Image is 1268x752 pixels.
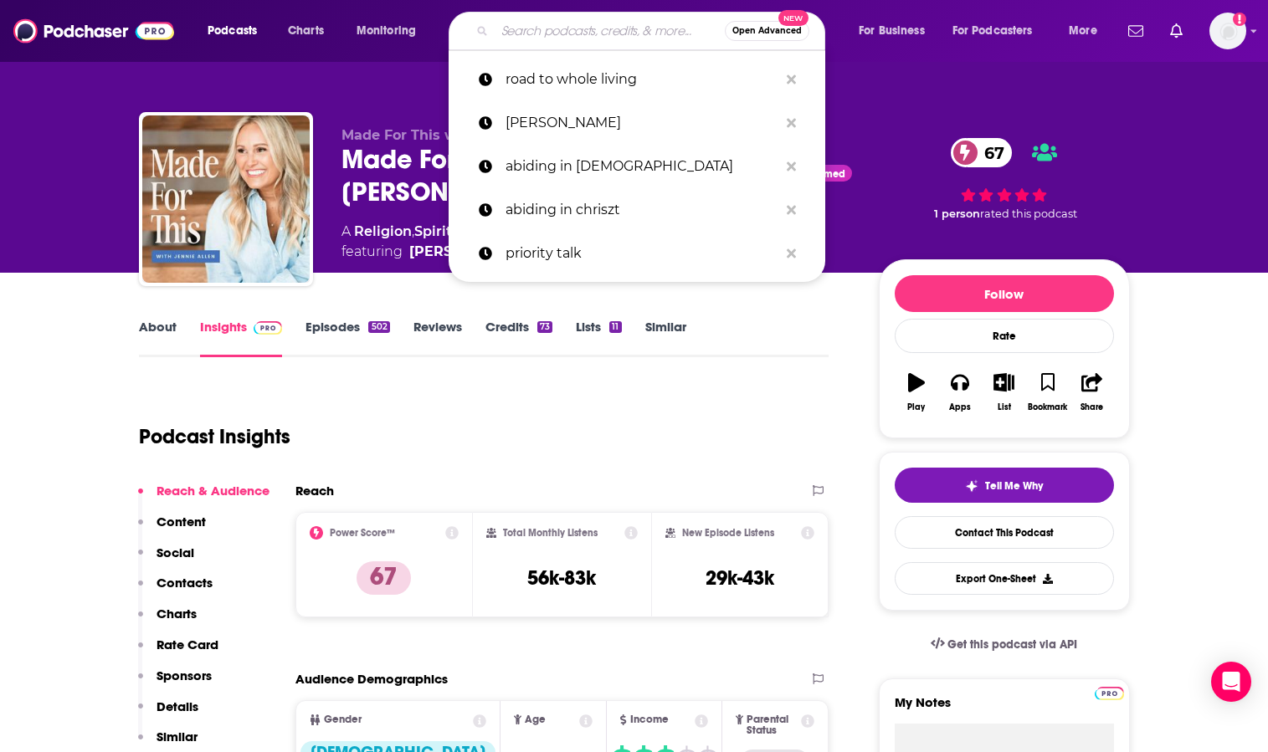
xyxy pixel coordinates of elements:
span: 67 [968,138,1013,167]
button: Share [1070,362,1113,422]
button: Content [138,514,206,545]
div: Bookmark [1028,402,1067,412]
div: A podcast [341,222,734,262]
a: Similar [645,319,686,357]
span: Parental Status [747,714,798,736]
button: Details [138,698,198,729]
div: 11 [609,321,621,333]
div: Open Intercom Messenger [1211,662,1251,702]
span: Age [525,714,546,725]
button: Contacts [138,575,213,606]
a: abiding in [DEMOGRAPHIC_DATA] [449,145,825,188]
a: InsightsPodchaser Pro [200,319,283,357]
p: Charts [157,606,197,622]
span: Income [630,714,669,725]
h3: 56k-83k [527,565,596,591]
span: Podcasts [208,19,257,43]
img: Podchaser Pro [1095,687,1124,700]
img: Podchaser - Follow, Share and Rate Podcasts [13,15,174,47]
a: road to whole living [449,58,825,101]
button: Reach & Audience [138,483,270,514]
span: New [778,10,809,26]
a: Spirituality [414,223,491,239]
a: Credits73 [485,319,552,357]
p: road to whole living [506,58,778,101]
span: Charts [288,19,324,43]
p: priority talk [506,232,778,275]
h2: New Episode Listens [682,527,774,539]
span: Monitoring [357,19,416,43]
div: Search podcasts, credits, & more... [465,12,841,50]
span: Get this podcast via API [947,637,1077,652]
p: abiding in chriszt [506,188,778,232]
div: Share [1081,402,1103,412]
button: open menu [345,18,438,44]
span: Gender [324,714,362,725]
p: 67 [357,561,411,595]
a: Jennie Allen [409,242,529,262]
img: Made For This with Jennie Allen [142,115,310,283]
div: 67 1 personrated this podcast [879,127,1130,232]
button: List [982,362,1025,422]
a: Pro website [1095,684,1124,700]
a: priority talk [449,232,825,275]
svg: Add a profile image [1233,13,1246,26]
span: featuring [341,242,734,262]
h2: Total Monthly Listens [503,527,598,539]
a: Reviews [413,319,462,357]
p: Details [157,698,198,714]
span: Logged in as BenLaurro [1209,13,1246,49]
p: abiding in christ [506,145,778,188]
button: Follow [895,275,1114,312]
p: Reach & Audience [157,483,270,499]
div: List [998,402,1011,412]
label: My Notes [895,694,1114,724]
button: Open AdvancedNew [725,21,809,41]
button: Apps [938,362,982,422]
input: Search podcasts, credits, & more... [495,18,725,44]
img: User Profile [1209,13,1246,49]
div: Play [907,402,925,412]
span: 1 person [934,207,980,220]
p: Social [157,545,194,560]
button: open menu [196,18,279,44]
span: Open Advanced [732,27,802,35]
a: About [139,319,177,357]
button: Export One-Sheet [895,562,1114,595]
button: Rate Card [138,637,218,668]
h3: 29k-43k [706,565,774,591]
div: Apps [949,402,971,412]
p: Similar [157,729,198,744]
a: Religion [354,223,412,239]
p: Rate Card [157,637,218,652]
h2: Power Score™ [330,527,395,539]
p: Contacts [157,575,213,591]
h2: Reach [295,483,334,499]
a: Charts [277,18,334,44]
p: Content [157,514,206,529]
a: Show notifications dropdown [1163,17,1189,45]
button: Bookmark [1026,362,1070,422]
h1: Podcast Insights [139,424,290,449]
div: 73 [537,321,552,333]
a: 67 [951,138,1013,167]
button: Show profile menu [1209,13,1246,49]
button: open menu [1057,18,1118,44]
a: Lists11 [576,319,621,357]
span: Made For This with [PERSON_NAME] [341,127,600,143]
span: , [412,223,414,239]
h2: Audience Demographics [295,671,448,687]
a: Show notifications dropdown [1122,17,1150,45]
div: 502 [368,321,389,333]
span: More [1069,19,1097,43]
a: abiding in chriszt [449,188,825,232]
a: Contact This Podcast [895,516,1114,549]
p: Sponsors [157,668,212,683]
p: janet parshall [506,101,778,145]
span: Tell Me Why [985,479,1043,493]
img: Podchaser Pro [254,321,283,335]
a: [PERSON_NAME] [449,101,825,145]
button: Charts [138,606,197,637]
a: Get this podcast via API [917,624,1091,665]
